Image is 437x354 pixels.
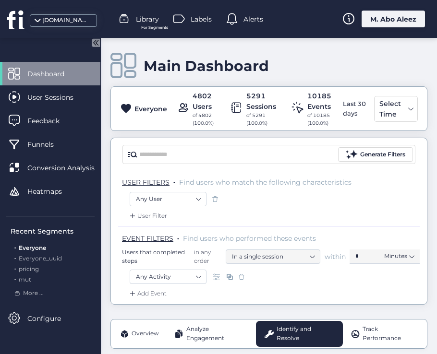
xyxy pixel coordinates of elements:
[183,234,316,243] span: Find users who performed these events
[246,112,276,127] div: of 5291 (100.0%)
[193,112,215,127] div: of 4802 (100.0%)
[27,92,88,103] span: User Sessions
[27,116,74,126] span: Feedback
[243,14,263,24] span: Alerts
[19,265,39,272] span: pricing
[14,263,16,272] span: .
[27,163,109,173] span: Conversion Analysis
[307,112,335,127] div: of 10185 (100.0%)
[191,14,212,24] span: Labels
[186,325,248,343] span: Analyze Engagement
[141,24,168,31] span: For Segments
[128,289,167,298] div: Add Event
[27,186,76,197] span: Heatmaps
[128,211,167,221] div: User Filter
[136,192,200,206] nz-select-item: Any User
[193,91,215,112] div: 4802 Users
[338,147,413,162] button: Generate Filters
[177,232,179,242] span: .
[27,139,68,150] span: Funnels
[134,104,167,114] div: Everyone
[232,249,314,264] nz-select-item: In a single session
[360,150,405,159] div: Generate Filters
[144,57,269,75] div: Main Dashboard
[122,178,170,187] span: USER FILTERS
[173,176,175,186] span: .
[377,98,405,120] div: Select Time
[307,91,335,112] div: 10185 Events
[246,91,276,112] div: 5291 Sessions
[14,274,16,283] span: .
[132,329,159,338] span: Overview
[363,325,418,343] span: Track Performance
[14,242,16,251] span: .
[192,248,223,264] span: in any order
[122,234,173,243] span: EVENT FILTERS
[19,244,46,251] span: Everyone
[19,276,31,283] span: mut
[19,255,62,262] span: Everyone_uuid
[27,313,75,324] span: Configure
[340,96,372,122] div: Last 30 days
[362,11,425,27] div: M. Abo Aleez
[122,248,190,264] span: Users that completed steps
[179,178,352,187] span: Find users who match the following characteristics
[23,289,44,298] span: More ...
[27,69,79,79] span: Dashboard
[325,252,346,261] span: within
[384,249,414,263] nz-select-item: Minutes
[136,270,200,284] nz-select-item: Any Activity
[277,325,335,343] span: Identify and Resolve
[136,14,159,24] span: Library
[14,253,16,262] span: .
[11,226,95,236] div: Recent Segments
[42,16,90,25] div: [DOMAIN_NAME]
